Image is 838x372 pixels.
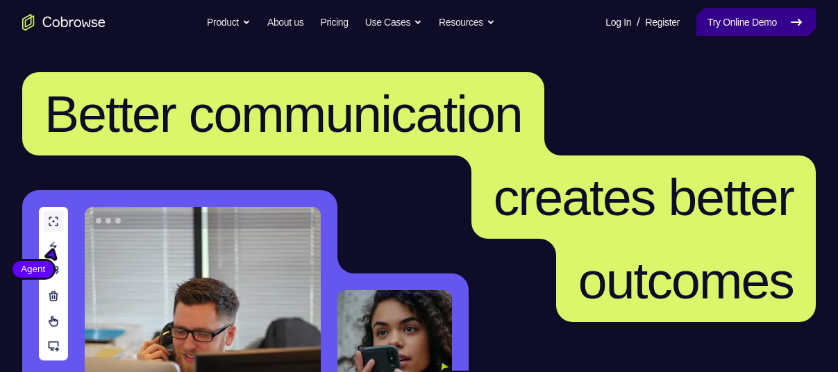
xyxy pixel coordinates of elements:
[44,85,522,143] span: Better communication
[439,8,495,36] button: Resources
[578,251,794,310] span: outcomes
[267,8,303,36] a: About us
[22,14,106,31] a: Go to the home page
[637,14,639,31] span: /
[365,8,422,36] button: Use Cases
[696,8,816,36] a: Try Online Demo
[320,8,348,36] a: Pricing
[207,8,251,36] button: Product
[494,168,794,226] span: creates better
[605,8,631,36] a: Log In
[646,8,680,36] a: Register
